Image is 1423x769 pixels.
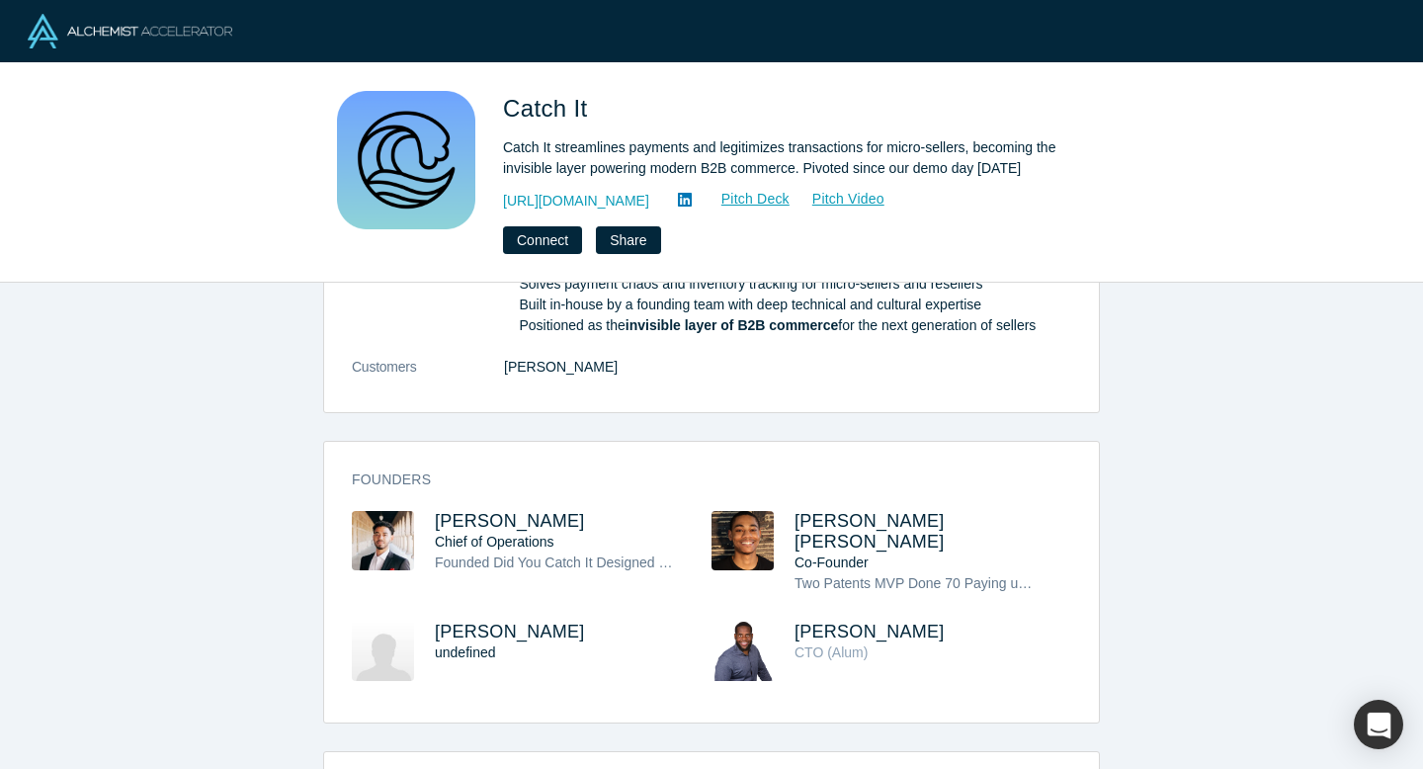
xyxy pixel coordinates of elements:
[795,644,868,660] span: CTO (Alum)
[795,575,1155,591] span: Two Patents MVP Done 70 Paying user since Pivot [DATE]
[504,357,1071,378] dd: [PERSON_NAME]
[435,644,496,660] span: undefined
[795,555,869,570] span: Co-Founder
[28,14,232,48] img: Alchemist Logo
[596,226,660,254] button: Share
[352,511,414,570] img: Shawn Filer's Profile Image
[503,95,595,122] span: Catch It
[503,191,649,212] a: [URL][DOMAIN_NAME]
[352,470,1044,490] h3: Founders
[435,555,1024,570] span: Founded Did You Catch It Designed the front end interface Lead key client and investor contacts
[700,188,791,211] a: Pitch Deck
[435,534,554,550] span: Chief of Operations
[711,511,774,570] img: Samuel Austin Evans's Profile Image
[795,622,945,641] a: [PERSON_NAME]
[791,188,885,211] a: Pitch Video
[352,357,504,398] dt: Customers
[626,317,839,333] strong: invisible layer of B2B commerce
[795,511,945,552] a: [PERSON_NAME] [PERSON_NAME]
[435,511,585,531] a: [PERSON_NAME]
[503,226,582,254] button: Connect
[711,622,774,681] img: Michael Arthur's Profile Image
[352,622,414,681] img: Sencere Smith's Profile Image
[337,91,475,229] img: Catch It's Logo
[503,137,1056,179] div: Catch It streamlines payments and legitimizes transactions for micro-sellers, becoming the invisi...
[435,622,585,641] span: [PERSON_NAME]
